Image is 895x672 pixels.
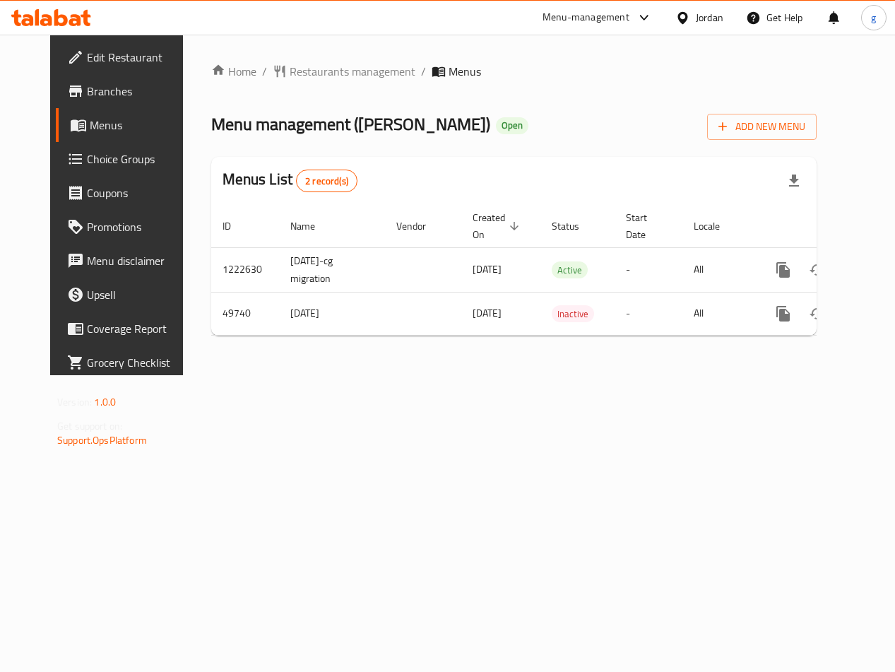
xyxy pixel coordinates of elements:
[57,393,92,411] span: Version:
[297,175,357,188] span: 2 record(s)
[56,346,200,379] a: Grocery Checklist
[56,312,200,346] a: Coverage Report
[552,262,588,278] span: Active
[800,253,834,287] button: Change Status
[496,117,528,134] div: Open
[777,164,811,198] div: Export file
[57,431,147,449] a: Support.OpsPlatform
[552,306,594,322] span: Inactive
[87,286,189,303] span: Upsell
[56,40,200,74] a: Edit Restaurant
[90,117,189,134] span: Menus
[800,297,834,331] button: Change Status
[421,63,426,80] li: /
[56,176,200,210] a: Coupons
[766,253,800,287] button: more
[211,63,817,80] nav: breadcrumb
[718,118,805,136] span: Add New Menu
[396,218,444,235] span: Vendor
[223,169,357,192] h2: Menus List
[615,247,682,292] td: -
[682,292,755,335] td: All
[87,184,189,201] span: Coupons
[696,10,723,25] div: Jordan
[262,63,267,80] li: /
[211,292,279,335] td: 49740
[87,218,189,235] span: Promotions
[473,304,502,322] span: [DATE]
[94,393,116,411] span: 1.0.0
[223,218,249,235] span: ID
[211,108,490,140] span: Menu management ( [PERSON_NAME] )
[87,151,189,167] span: Choice Groups
[766,297,800,331] button: more
[56,142,200,176] a: Choice Groups
[682,247,755,292] td: All
[496,119,528,131] span: Open
[290,218,333,235] span: Name
[279,247,385,292] td: [DATE]-cg migration
[871,10,876,25] span: g
[615,292,682,335] td: -
[56,210,200,244] a: Promotions
[473,260,502,278] span: [DATE]
[211,247,279,292] td: 1222630
[473,209,523,243] span: Created On
[273,63,415,80] a: Restaurants management
[694,218,738,235] span: Locale
[57,417,122,435] span: Get support on:
[626,209,665,243] span: Start Date
[552,305,594,322] div: Inactive
[56,278,200,312] a: Upsell
[543,9,629,26] div: Menu-management
[279,292,385,335] td: [DATE]
[87,83,189,100] span: Branches
[56,108,200,142] a: Menus
[449,63,481,80] span: Menus
[56,74,200,108] a: Branches
[296,170,357,192] div: Total records count
[87,252,189,269] span: Menu disclaimer
[87,320,189,337] span: Coverage Report
[211,63,256,80] a: Home
[552,218,598,235] span: Status
[707,114,817,140] button: Add New Menu
[290,63,415,80] span: Restaurants management
[87,49,189,66] span: Edit Restaurant
[56,244,200,278] a: Menu disclaimer
[87,354,189,371] span: Grocery Checklist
